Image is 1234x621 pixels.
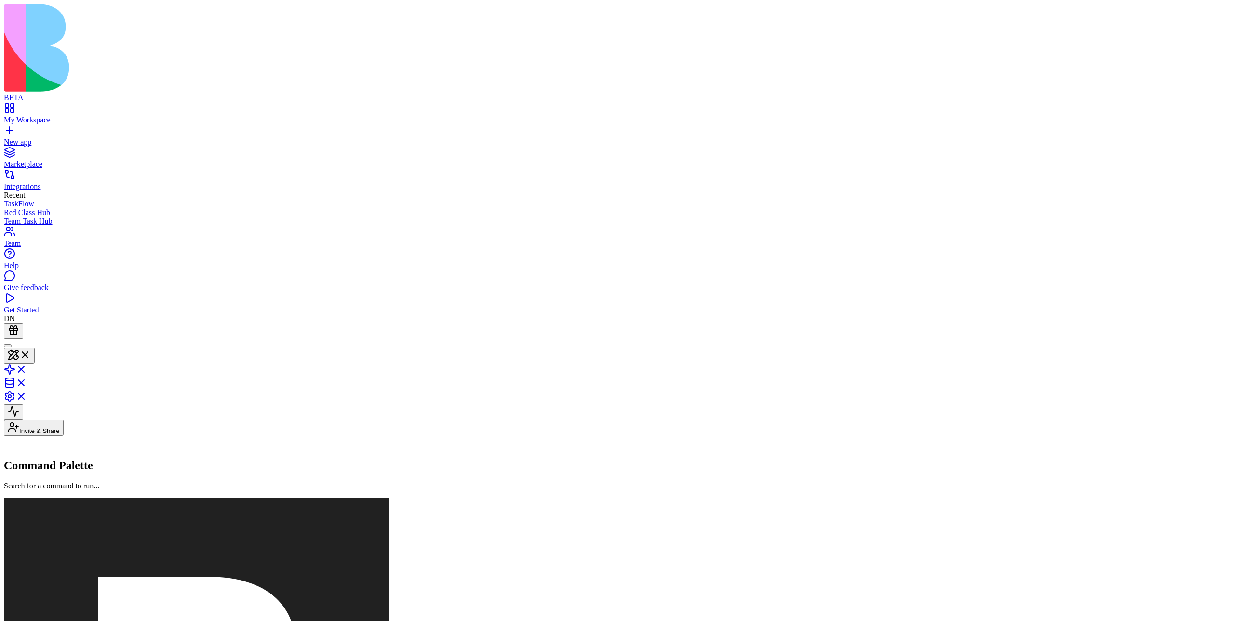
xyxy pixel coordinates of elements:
[4,116,1230,124] div: My Workspace
[4,160,1230,169] div: Marketplace
[4,459,1230,472] h2: Command Palette
[4,253,1230,270] a: Help
[4,208,1230,217] a: Red Class Hub
[4,94,1230,102] div: BETA
[4,275,1230,292] a: Give feedback
[4,129,1230,147] a: New app
[4,191,25,199] span: Recent
[4,107,1230,124] a: My Workspace
[4,314,15,323] span: DN
[4,261,1230,270] div: Help
[4,4,391,92] img: logo
[4,217,1230,226] a: Team Task Hub
[4,482,1230,490] p: Search for a command to run...
[4,151,1230,169] a: Marketplace
[4,283,1230,292] div: Give feedback
[4,174,1230,191] a: Integrations
[4,138,1230,147] div: New app
[4,297,1230,314] a: Get Started
[4,306,1230,314] div: Get Started
[4,85,1230,102] a: BETA
[4,239,1230,248] div: Team
[4,200,1230,208] a: TaskFlow
[4,230,1230,248] a: Team
[4,420,64,436] button: Invite & Share
[4,182,1230,191] div: Integrations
